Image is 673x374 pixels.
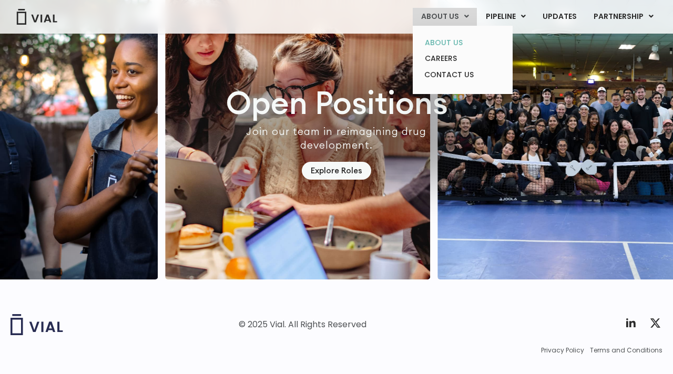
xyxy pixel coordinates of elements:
a: Terms and Conditions [590,346,662,355]
a: PIPELINEMenu Toggle [477,8,534,26]
a: PARTNERSHIPMenu Toggle [585,8,662,26]
img: Vial logo wih "Vial" spelled out [11,314,63,335]
a: CAREERS [416,50,508,67]
a: Explore Roles [302,162,371,180]
a: CONTACT US [416,67,508,84]
a: UPDATES [534,8,585,26]
a: ABOUT US [416,35,508,51]
a: ABOUT USMenu Toggle [413,8,477,26]
a: Privacy Policy [541,346,584,355]
img: Vial Logo [16,9,58,25]
div: © 2025 Vial. All Rights Reserved [239,319,366,330]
